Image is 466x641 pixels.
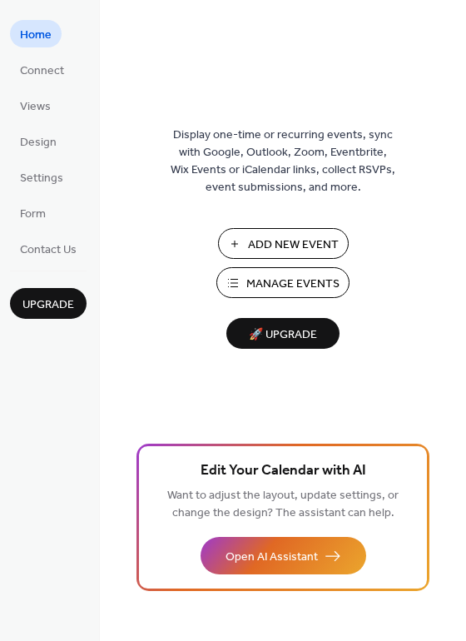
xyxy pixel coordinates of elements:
[20,62,64,80] span: Connect
[20,170,63,187] span: Settings
[246,276,340,293] span: Manage Events
[171,127,395,196] span: Display one-time or recurring events, sync with Google, Outlook, Zoom, Eventbrite, Wix Events or ...
[226,318,340,349] button: 🚀 Upgrade
[10,56,74,83] a: Connect
[10,288,87,319] button: Upgrade
[216,267,349,298] button: Manage Events
[20,134,57,152] span: Design
[226,549,318,566] span: Open AI Assistant
[10,20,62,47] a: Home
[236,324,330,346] span: 🚀 Upgrade
[248,236,339,254] span: Add New Event
[22,296,74,314] span: Upgrade
[218,228,349,259] button: Add New Event
[167,484,399,524] span: Want to adjust the layout, update settings, or change the design? The assistant can help.
[20,206,46,223] span: Form
[10,163,73,191] a: Settings
[10,199,56,226] a: Form
[10,127,67,155] a: Design
[10,92,61,119] a: Views
[20,27,52,44] span: Home
[20,98,51,116] span: Views
[201,460,366,483] span: Edit Your Calendar with AI
[201,537,366,574] button: Open AI Assistant
[10,235,87,262] a: Contact Us
[20,241,77,259] span: Contact Us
